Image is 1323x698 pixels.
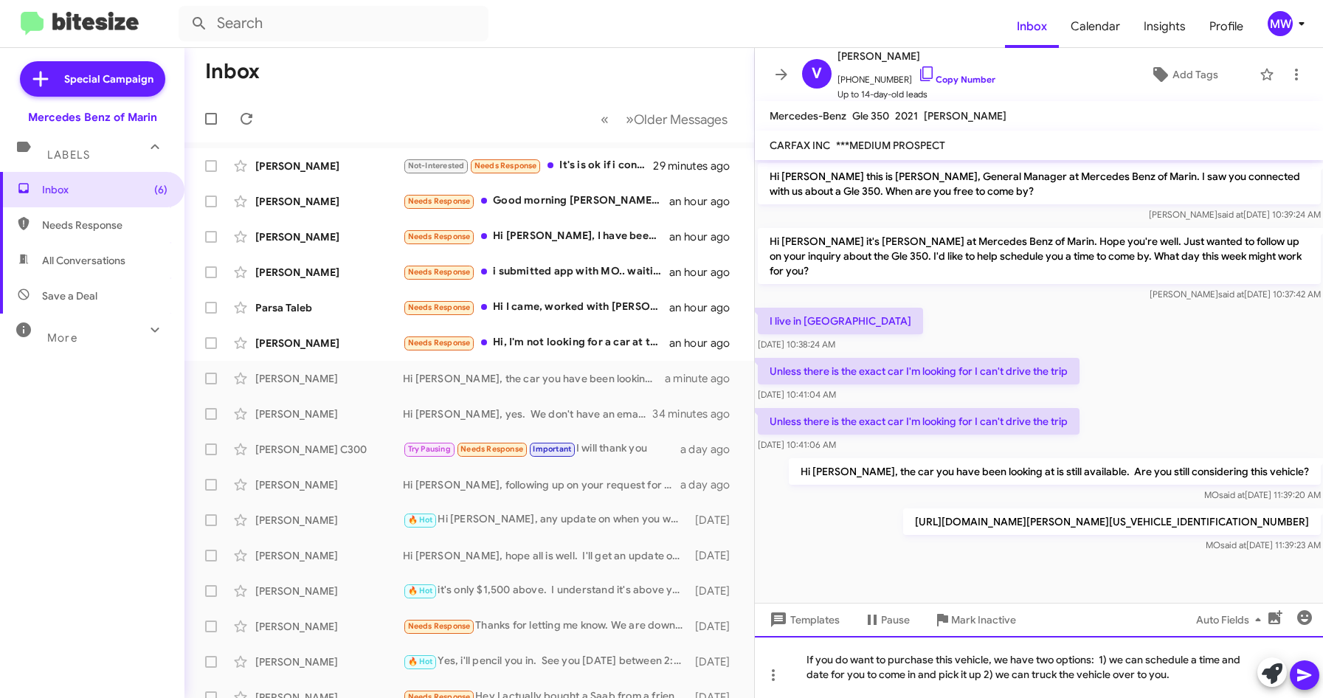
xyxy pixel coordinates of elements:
[403,157,654,174] div: It's is ok if i contact if i have any questions?
[408,621,471,631] span: Needs Response
[1115,61,1252,88] button: Add Tags
[408,657,433,666] span: 🔥 Hot
[408,267,471,277] span: Needs Response
[770,109,846,122] span: Mercedes-Benz
[179,6,488,41] input: Search
[154,182,167,197] span: (6)
[1196,607,1267,633] span: Auto Fields
[255,336,403,350] div: [PERSON_NAME]
[755,607,852,633] button: Templates
[690,584,742,598] div: [DATE]
[665,371,742,386] div: a minute ago
[255,407,403,421] div: [PERSON_NAME]
[64,72,153,86] span: Special Campaign
[758,439,836,450] span: [DATE] 10:41:06 AM
[255,584,403,598] div: [PERSON_NAME]
[255,619,403,634] div: [PERSON_NAME]
[42,288,97,303] span: Save a Deal
[951,607,1016,633] span: Mark Inactive
[758,358,1080,384] p: Unless there is the exact car I'm looking for I can't drive the trip
[922,607,1028,633] button: Mark Inactive
[1217,288,1243,300] span: said at
[758,163,1321,204] p: Hi [PERSON_NAME] this is [PERSON_NAME], General Manager at Mercedes Benz of Marin. I saw you conn...
[654,159,742,173] div: 29 minutes ago
[837,87,995,102] span: Up to 14-day-old leads
[669,300,742,315] div: an hour ago
[408,338,471,348] span: Needs Response
[788,458,1320,485] p: Hi [PERSON_NAME], the car you have been looking at is still available. Are you still considering ...
[852,607,922,633] button: Pause
[690,619,742,634] div: [DATE]
[690,548,742,563] div: [DATE]
[758,308,923,334] p: I live in [GEOGRAPHIC_DATA]
[403,618,690,635] div: Thanks for letting me know. We are down to the final few cars and want to get the details as far ...
[408,303,471,312] span: Needs Response
[669,194,742,209] div: an hour ago
[1184,607,1279,633] button: Auto Fields
[403,407,654,421] div: Hi [PERSON_NAME], yes. We don't have an email on file for you. What is your email address and I'l...
[601,110,609,128] span: «
[626,110,634,128] span: »
[767,607,840,633] span: Templates
[617,104,736,134] button: Next
[255,159,403,173] div: [PERSON_NAME]
[837,65,995,87] span: [PHONE_NUMBER]
[680,442,742,457] div: a day ago
[758,408,1080,435] p: Unless there is the exact car I'm looking for I can't drive the trip
[1198,5,1255,48] span: Profile
[255,265,403,280] div: [PERSON_NAME]
[403,193,669,210] div: Good morning [PERSON_NAME], I was in touch with [PERSON_NAME] and explained that I’m interested i...
[1205,539,1320,550] span: MO [DATE] 11:39:23 AM
[255,229,403,244] div: [PERSON_NAME]
[812,62,822,86] span: V
[255,194,403,209] div: [PERSON_NAME]
[918,74,995,85] a: Copy Number
[255,300,403,315] div: Parsa Taleb
[634,111,728,128] span: Older Messages
[1148,209,1320,220] span: [PERSON_NAME] [DATE] 10:39:24 AM
[42,182,167,197] span: Inbox
[690,513,742,528] div: [DATE]
[592,104,618,134] button: Previous
[758,228,1321,284] p: Hi [PERSON_NAME] it's [PERSON_NAME] at Mercedes Benz of Marin. Hope you're well. Just wanted to f...
[1220,539,1246,550] span: said at
[47,148,90,162] span: Labels
[1132,5,1198,48] a: Insights
[902,508,1320,535] p: [URL][DOMAIN_NAME][PERSON_NAME][US_VEHICLE_IDENTIFICATION_NUMBER]
[669,229,742,244] div: an hour ago
[593,104,736,134] nav: Page navigation example
[403,299,669,316] div: Hi I came, worked with [PERSON_NAME], and I left my sunglasses in the dealership, please let me k...
[408,196,471,206] span: Needs Response
[1172,61,1218,88] span: Add Tags
[42,253,125,268] span: All Conversations
[1218,489,1244,500] span: said at
[255,513,403,528] div: [PERSON_NAME]
[837,47,995,65] span: [PERSON_NAME]
[42,218,167,232] span: Needs Response
[255,371,403,386] div: [PERSON_NAME]
[408,515,433,525] span: 🔥 Hot
[255,442,403,457] div: [PERSON_NAME] C300
[836,139,945,152] span: ***MEDIUM PROSPECT
[403,511,690,528] div: Hi [PERSON_NAME], any update on when you would like to visit [GEOGRAPHIC_DATA]?
[255,654,403,669] div: [PERSON_NAME]
[1059,5,1132,48] span: Calendar
[403,477,680,492] div: Hi [PERSON_NAME], following up on your request for assistance. How can I assist you?
[403,548,690,563] div: Hi [PERSON_NAME], hope all is well. I'll get an update on the Lr4 [DATE] on timing. Are you still...
[1268,11,1293,36] div: MW
[758,339,835,350] span: [DATE] 10:38:24 AM
[408,444,451,454] span: Try Pausing
[1005,5,1059,48] a: Inbox
[403,263,669,280] div: i submitted app with MO.. waiting to hear back first
[255,477,403,492] div: [PERSON_NAME]
[20,61,165,97] a: Special Campaign
[881,607,910,633] span: Pause
[852,109,889,122] span: Gle 350
[669,336,742,350] div: an hour ago
[669,265,742,280] div: an hour ago
[1203,489,1320,500] span: MO [DATE] 11:39:20 AM
[758,389,836,400] span: [DATE] 10:41:04 AM
[255,548,403,563] div: [PERSON_NAME]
